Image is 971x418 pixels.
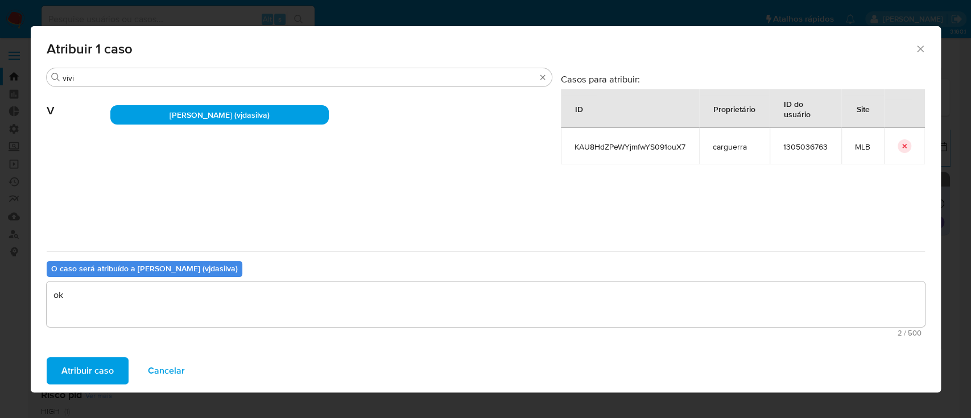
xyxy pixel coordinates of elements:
[31,26,941,392] div: assign-modal
[47,357,129,384] button: Atribuir caso
[898,139,911,153] button: icon-button
[133,357,200,384] button: Cancelar
[47,87,110,118] span: V
[915,43,925,53] button: Fechar a janela
[575,142,685,152] span: KAU8HdZPeWYjmfwYS091ouX7
[61,358,114,383] span: Atribuir caso
[47,42,915,56] span: Atribuir 1 caso
[51,73,60,82] button: Buscar
[50,329,922,337] span: Máximo 500 caracteres
[170,109,270,121] span: [PERSON_NAME] (vjdasilva)
[713,142,756,152] span: carguerra
[855,142,870,152] span: MLB
[538,73,547,82] button: Borrar
[110,105,329,125] div: [PERSON_NAME] (vjdasilva)
[51,263,238,274] b: O caso será atribuído a [PERSON_NAME] (vjdasilva)
[843,95,883,122] div: Site
[770,90,841,127] div: ID do usuário
[700,95,769,122] div: Proprietário
[148,358,185,383] span: Cancelar
[783,142,828,152] span: 1305036763
[561,95,597,122] div: ID
[63,73,536,83] input: Analista de pesquisa
[561,73,925,85] h3: Casos para atribuir:
[47,282,925,327] textarea: ok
